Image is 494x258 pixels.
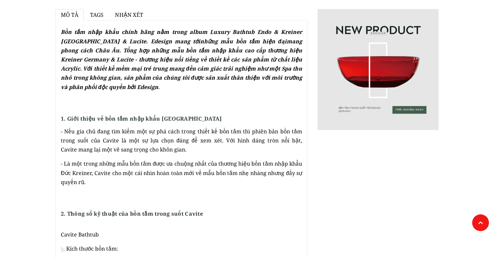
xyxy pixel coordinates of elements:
[115,11,143,18] span: Nhận xét
[318,9,439,130] img: Bồn Tắm Cavite Kreiner
[61,128,302,153] span: - Nếu gia chủ đang tìm kiếm một sự phá cách trong thiết kế bồn tắm thì phiên bản bồn tắm trong su...
[61,115,222,122] strong: 1. Giới thiệu về bồn tắm nhập khẩu [GEOGRAPHIC_DATA]
[61,11,78,18] span: Mô tả
[61,28,302,90] em: .
[61,28,302,90] strong: Bồn tắm nhập khẩu chính hãng nằm trong album Luxury Bathtub Endo & Kreiner [GEOGRAPHIC_DATA] & Lu...
[90,11,104,18] span: Tags
[200,38,287,45] a: những mẫu bồn tắm hiện đại
[61,160,302,185] span: - Là một trong những mẫu bồn tắm được ưa chuộng nhất của thương hiệu bồn tắm nhập khẩu Đức Kreine...
[61,247,66,252] img: 📐
[61,210,203,217] strong: 2. Thông số kỹ thuật của bồn tắm trong suốt Cavite
[61,231,99,238] span: Cavite Bathtub
[472,214,489,231] a: Lên đầu trang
